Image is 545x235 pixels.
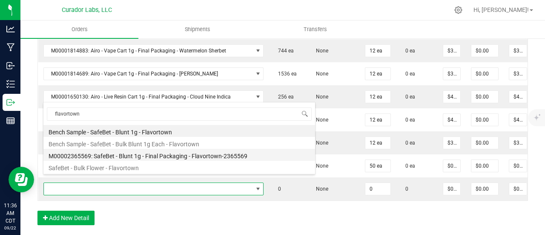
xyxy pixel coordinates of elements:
span: NO DATA FOUND [43,67,264,80]
span: 0 ea [401,48,415,54]
span: Transfers [292,26,338,33]
inline-svg: Analytics [6,25,15,33]
input: 0 [365,45,390,57]
span: 256 ea [274,94,294,100]
input: 0 [509,114,527,126]
input: 0 [509,45,527,57]
input: 0 [365,183,390,195]
input: 0 [471,114,498,126]
span: M00001814883: Airo - Vape Cart 1g - Final Packaging - Watermelon Sherbet [44,45,253,57]
span: M00001650130: Airo - Live Resin Cart 1g - Final Packaging - Cloud Nine Indica [44,91,253,103]
span: 0 ea [401,94,415,100]
input: 0 [471,45,498,57]
input: 0 [509,160,527,172]
input: 0 [443,91,460,103]
input: 0 [443,183,460,195]
input: 0 [509,183,527,195]
span: None [312,71,328,77]
span: NO DATA FOUND [43,90,264,103]
p: 11:36 AM CDT [4,202,17,225]
span: 0 ea [401,71,415,77]
inline-svg: Outbound [6,98,15,107]
button: Add New Detail [37,211,95,225]
span: 0 [274,186,281,192]
span: Curador Labs, LLC [62,6,112,14]
span: 0 ea [401,163,415,169]
input: 0 [509,68,527,80]
p: 09/22 [4,225,17,231]
span: 1536 ea [274,71,297,77]
span: M00001814689: Airo - Vape Cart 1g - Final Packaging - [PERSON_NAME] [44,68,253,80]
input: 0 [471,68,498,80]
input: 0 [509,91,527,103]
input: 0 [365,137,390,149]
input: 0 [365,68,390,80]
inline-svg: Manufacturing [6,43,15,52]
span: None [312,117,328,123]
a: Transfers [256,20,374,38]
span: None [312,48,328,54]
a: Orders [20,20,138,38]
input: 0 [365,114,390,126]
input: 0 [443,114,460,126]
span: 0 ea [401,117,415,123]
inline-svg: Inbound [6,61,15,70]
input: 0 [509,137,527,149]
input: 0 [471,137,498,149]
span: Shipments [173,26,222,33]
span: 0 ea [401,140,415,146]
span: Orders [60,26,99,33]
input: 0 [471,160,498,172]
iframe: Resource center [9,167,34,192]
input: 0 [471,183,498,195]
input: 0 [443,137,460,149]
inline-svg: Inventory [6,80,15,88]
input: 0 [443,160,460,172]
div: Manage settings [453,6,464,14]
span: 0 [401,186,408,192]
input: 0 [443,68,460,80]
input: 0 [365,91,390,103]
span: Hi, [PERSON_NAME]! [473,6,529,13]
span: None [312,140,328,146]
input: 0 [443,45,460,57]
input: 0 [365,160,390,172]
span: 744 ea [274,48,294,54]
span: None [312,186,328,192]
span: None [312,163,328,169]
a: Shipments [138,20,256,38]
input: 0 [471,91,498,103]
inline-svg: Reports [6,116,15,125]
span: None [312,94,328,100]
span: NO DATA FOUND [43,44,264,57]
